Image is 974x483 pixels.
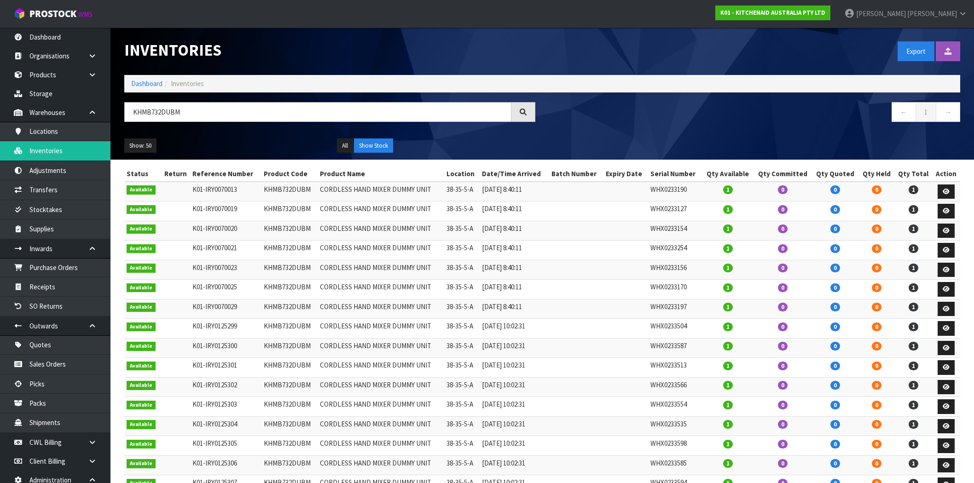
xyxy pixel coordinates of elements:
span: 0 [778,362,788,370]
td: K01-IRY0125300 [190,338,261,358]
span: 1 [723,205,733,214]
span: Available [127,342,156,351]
a: 1 [916,102,936,122]
span: 1 [723,224,733,233]
td: WHX0233254 [648,241,702,260]
span: 0 [778,401,788,409]
td: 38-35-5-A [444,182,480,201]
td: K01-IRY0125304 [190,416,261,436]
td: CORDLESS HAND MIXER DUMMY UNIT [318,201,444,221]
td: CORDLESS HAND MIXER DUMMY UNIT [318,241,444,260]
th: Reference Number [190,167,261,181]
td: K01-IRY0125306 [190,455,261,475]
td: WHX0233127 [648,201,702,221]
span: Available [127,381,156,390]
td: 38-35-5-A [444,260,480,280]
span: 1 [909,283,918,292]
span: Available [127,401,156,410]
td: [DATE] 10:02:31 [480,319,549,339]
span: 1 [723,440,733,448]
span: 0 [830,283,840,292]
td: KHMB732DUBM [261,260,318,280]
td: KHMB732DUBM [261,358,318,378]
span: 1 [723,185,733,194]
th: Product Name [318,167,444,181]
td: KHMB732DUBM [261,319,318,339]
span: 0 [872,342,881,351]
span: 1 [909,362,918,370]
span: Available [127,362,156,371]
span: 0 [872,264,881,272]
td: WHX0233170 [648,280,702,299]
input: Search inventories [124,102,511,122]
span: Available [127,283,156,293]
span: 0 [830,362,840,370]
a: Dashboard [131,79,162,88]
span: 1 [909,303,918,311]
td: 38-35-5-A [444,280,480,299]
span: 1 [723,420,733,429]
span: 1 [909,401,918,409]
span: 0 [778,244,788,253]
span: 1 [909,185,918,194]
span: 0 [872,420,881,429]
td: 38-35-5-A [444,436,480,456]
span: 0 [872,401,881,409]
button: Export [898,41,934,61]
span: Available [127,322,156,332]
td: WHX0233197 [648,299,702,319]
td: [DATE] 8:40:11 [480,182,549,201]
td: K01-IRY0070020 [190,221,261,241]
td: K01-IRY0125302 [190,377,261,397]
span: Available [127,185,156,195]
td: WHX0233585 [648,455,702,475]
span: [PERSON_NAME] [856,9,906,18]
span: 0 [872,283,881,292]
img: cube-alt.png [14,8,25,19]
td: KHMB732DUBM [261,221,318,241]
td: K01-IRY0125305 [190,436,261,456]
td: CORDLESS HAND MIXER DUMMY UNIT [318,455,444,475]
span: 0 [872,224,881,233]
td: K01-IRY0070029 [190,299,261,319]
td: [DATE] 10:02:31 [480,455,549,475]
span: 1 [723,303,733,311]
th: Qty Available [702,167,753,181]
span: 0 [872,303,881,311]
td: KHMB732DUBM [261,338,318,358]
span: 1 [723,283,733,292]
td: [DATE] 10:02:31 [480,416,549,436]
span: 0 [778,283,788,292]
strong: K01 - KITCHENAID AUSTRALIA PTY LTD [720,9,825,17]
td: CORDLESS HAND MIXER DUMMY UNIT [318,416,444,436]
span: 0 [830,459,840,468]
td: 38-35-5-A [444,299,480,319]
span: 0 [872,381,881,390]
td: [DATE] 10:02:31 [480,397,549,417]
span: Inventories [171,79,204,88]
span: 0 [778,303,788,311]
span: [PERSON_NAME] [907,9,957,18]
th: Status [124,167,161,181]
span: 0 [830,185,840,194]
span: 0 [778,205,788,214]
span: 1 [723,362,733,370]
span: 1 [909,264,918,272]
th: Serial Number [648,167,702,181]
span: Available [127,244,156,253]
td: WHX0233587 [648,338,702,358]
td: KHMB732DUBM [261,377,318,397]
td: [DATE] 8:40:11 [480,241,549,260]
span: 0 [830,205,840,214]
span: 0 [778,322,788,331]
th: Product Code [261,167,318,181]
span: 0 [872,362,881,370]
span: 0 [778,264,788,272]
th: Qty Committed [754,167,812,181]
td: WHX0233554 [648,397,702,417]
td: K01-IRY0070023 [190,260,261,280]
th: Date/Time Arrived [480,167,549,181]
span: 0 [872,185,881,194]
span: 1 [909,322,918,331]
span: 1 [909,342,918,351]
